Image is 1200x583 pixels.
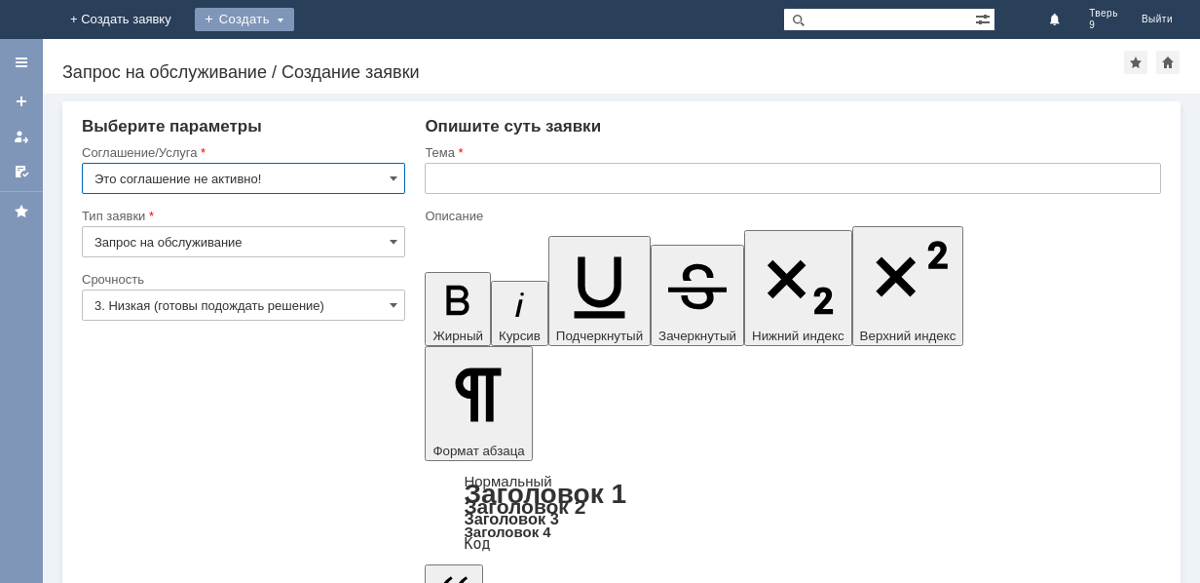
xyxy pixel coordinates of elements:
div: Соглашение/Услуга [82,146,401,159]
button: Нижний индекс [744,230,852,346]
a: Заголовок 3 [464,510,558,527]
a: Нормальный [464,473,551,489]
button: Верхний индекс [852,226,964,346]
a: Заголовок 1 [464,479,626,509]
span: Верхний индекс [860,329,956,343]
a: Заголовок 2 [464,495,585,518]
button: Курсив [491,281,548,346]
button: Подчеркнутый [548,236,651,346]
a: Мои согласования [6,156,37,187]
span: Опишите суть заявки [425,117,601,136]
span: Расширенный поиск [975,9,994,27]
span: Формат абзаца [432,444,524,458]
button: Зачеркнутый [651,245,744,346]
button: Жирный [425,272,491,346]
div: Запрос на обслуживание / Создание заявки [62,62,1124,82]
span: Курсив [499,329,541,343]
a: Заголовок 4 [464,524,550,540]
div: Тема [425,146,1157,159]
div: Срочность [82,273,401,286]
div: Тип заявки [82,210,401,222]
span: Тверь [1089,8,1118,19]
a: Код [464,535,490,553]
span: Подчеркнутый [556,329,643,343]
span: Выберите параметры [82,117,262,136]
span: Жирный [432,329,483,343]
span: Зачеркнутый [658,329,736,343]
span: 9 [1089,19,1118,31]
div: Добавить в избранное [1124,51,1147,74]
a: Создать заявку [6,86,37,117]
a: Мои заявки [6,121,37,152]
button: Формат абзаца [425,346,532,461]
div: Формат абзаца [425,475,1161,551]
div: Описание [425,210,1157,222]
span: Нижний индекс [752,329,844,343]
div: Сделать домашней страницей [1156,51,1180,74]
div: Создать [195,8,294,31]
